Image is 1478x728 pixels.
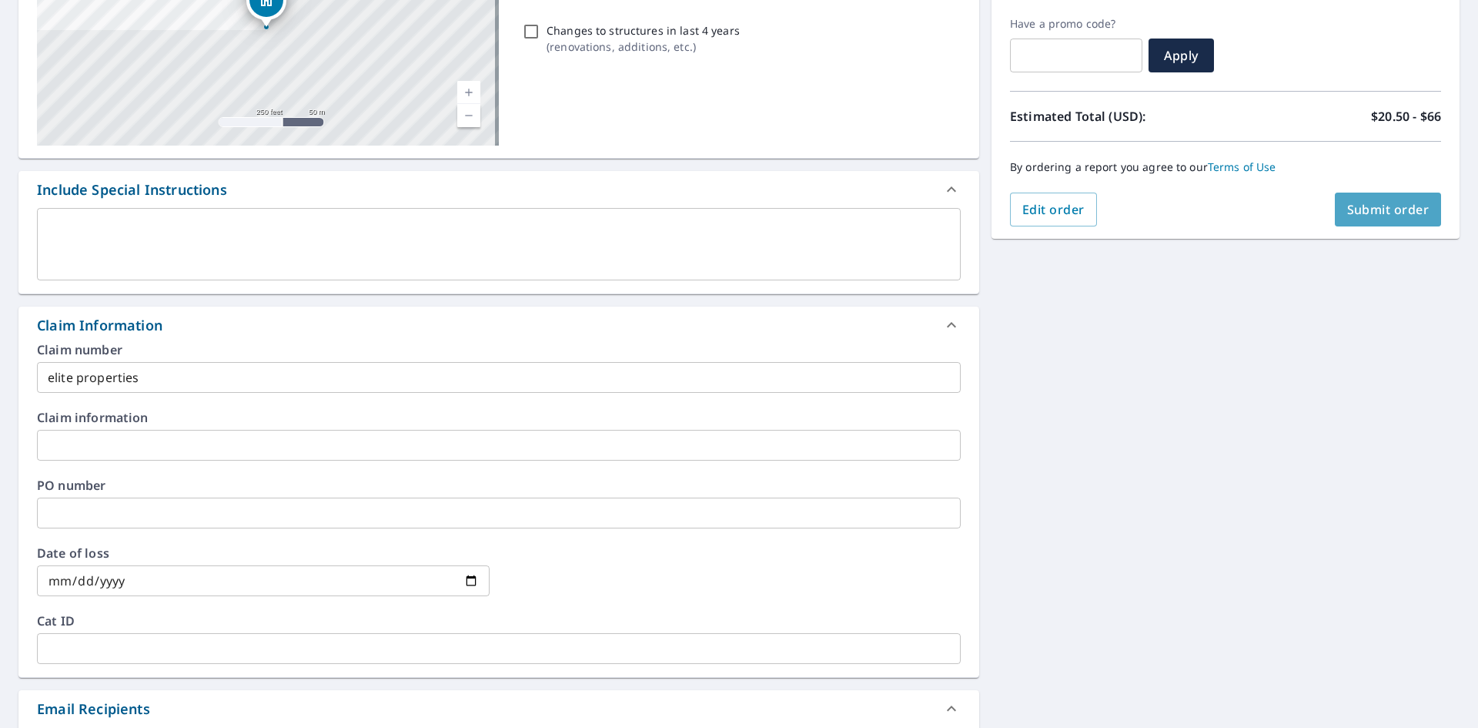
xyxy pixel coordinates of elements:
[1010,17,1142,31] label: Have a promo code?
[1149,39,1214,72] button: Apply
[457,104,480,127] a: Current Level 17, Zoom Out
[1208,159,1276,174] a: Terms of Use
[1347,201,1430,218] span: Submit order
[18,307,979,344] div: Claim Information
[1010,107,1226,126] p: Estimated Total (USD):
[18,690,979,727] div: Email Recipients
[37,344,961,356] label: Claim number
[37,615,961,627] label: Cat ID
[18,171,979,208] div: Include Special Instructions
[547,39,740,55] p: ( renovations, additions, etc. )
[1335,193,1442,226] button: Submit order
[547,22,740,39] p: Changes to structures in last 4 years
[1010,160,1441,174] p: By ordering a report you agree to our
[37,699,150,720] div: Email Recipients
[1161,47,1202,64] span: Apply
[37,479,961,491] label: PO number
[1022,201,1085,218] span: Edit order
[1010,193,1097,226] button: Edit order
[37,411,961,424] label: Claim information
[37,547,490,559] label: Date of loss
[37,179,227,200] div: Include Special Instructions
[1371,107,1441,126] p: $20.50 - $66
[457,81,480,104] a: Current Level 17, Zoom In
[37,315,162,336] div: Claim Information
